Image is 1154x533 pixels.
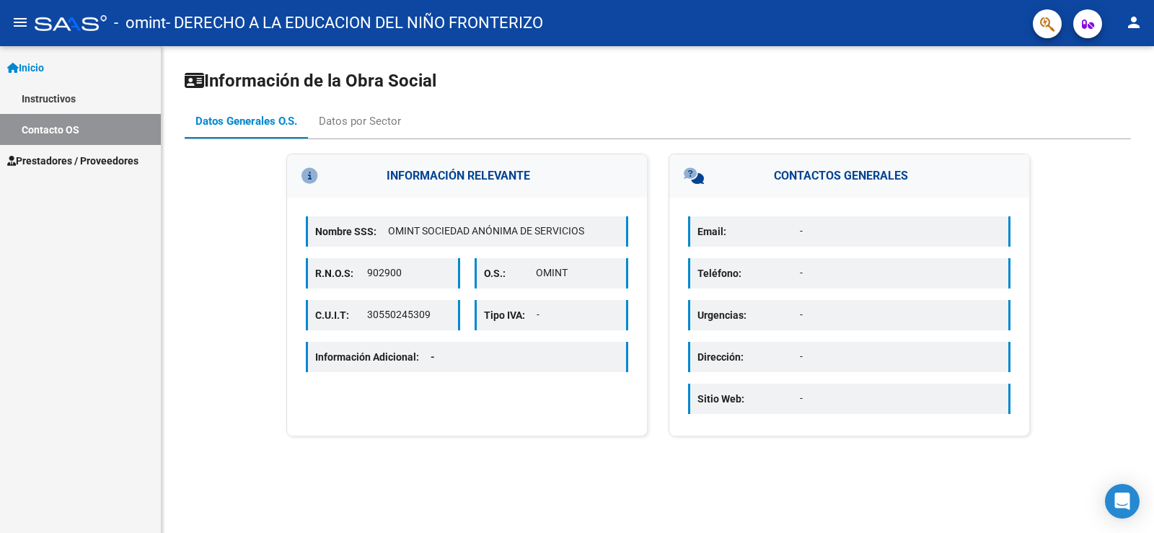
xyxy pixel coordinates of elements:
[669,154,1029,198] h3: CONTACTOS GENERALES
[315,307,367,323] p: C.U.I.T:
[7,60,44,76] span: Inicio
[287,154,647,198] h3: INFORMACIÓN RELEVANTE
[800,349,1001,364] p: -
[315,265,367,281] p: R.N.O.S:
[697,349,800,365] p: Dirección:
[1105,484,1140,519] div: Open Intercom Messenger
[388,224,619,239] p: OMINT SOCIEDAD ANÓNIMA DE SERVICIOS
[319,113,401,129] div: Datos por Sector
[166,7,543,39] span: - DERECHO A LA EDUCACION DEL NIÑO FRONTERIZO
[367,307,450,322] p: 30550245309
[431,351,435,363] span: -
[800,391,1001,406] p: -
[1125,14,1142,31] mat-icon: person
[195,113,297,129] div: Datos Generales O.S.
[697,224,800,239] p: Email:
[367,265,450,281] p: 902900
[537,307,620,322] p: -
[484,307,537,323] p: Tipo IVA:
[185,69,1131,92] h1: Información de la Obra Social
[697,265,800,281] p: Teléfono:
[536,265,619,281] p: OMINT
[315,349,446,365] p: Información Adicional:
[315,224,388,239] p: Nombre SSS:
[800,307,1001,322] p: -
[800,224,1001,239] p: -
[697,307,800,323] p: Urgencias:
[800,265,1001,281] p: -
[697,391,800,407] p: Sitio Web:
[7,153,138,169] span: Prestadores / Proveedores
[12,14,29,31] mat-icon: menu
[114,7,166,39] span: - omint
[484,265,536,281] p: O.S.:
